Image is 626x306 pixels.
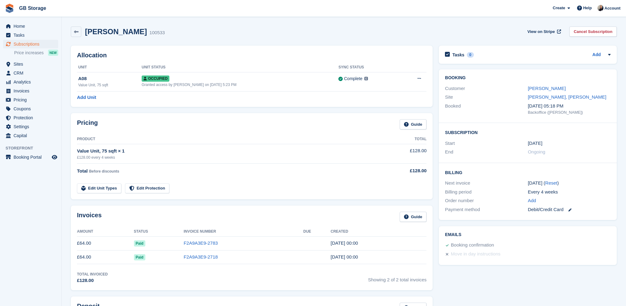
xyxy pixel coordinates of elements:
[14,31,50,39] span: Tasks
[592,51,601,59] a: Add
[78,82,142,88] div: Value Unit, 75 sqft
[14,50,44,56] span: Price increases
[528,86,566,91] a: [PERSON_NAME]
[3,153,58,161] a: menu
[528,140,542,147] time: 2025-08-09 23:00:00 UTC
[14,78,50,86] span: Analytics
[51,153,58,161] a: Preview store
[14,96,50,104] span: Pricing
[48,50,58,56] div: NEW
[364,77,368,80] img: icon-info-grey-7440780725fd019a000dd9b08b2336e03edf1995a4989e88bcd33f0948082b44.svg
[5,4,14,13] img: stora-icon-8386f47178a22dfd0bd8f6a31ec36ba5ce8667c1dd55bd0f319d3a0aa187defe.svg
[3,22,58,31] a: menu
[184,254,218,259] a: F2A9A3E9-2718
[527,29,555,35] span: View on Stripe
[445,180,528,187] div: Next invoice
[445,206,528,213] div: Payment method
[78,75,142,82] div: A08
[134,240,145,247] span: Paid
[569,27,617,37] a: Cancel Subscription
[445,75,611,80] h2: Booking
[445,189,528,196] div: Billing period
[14,49,58,56] a: Price increases NEW
[77,63,142,72] th: Unit
[445,94,528,101] div: Site
[77,155,373,160] div: £128.00 every 4 weeks
[3,104,58,113] a: menu
[400,119,427,129] a: Guide
[14,40,50,48] span: Subscriptions
[373,167,427,174] div: £128.00
[528,206,611,213] div: Debit/Credit Card
[445,149,528,156] div: End
[303,227,331,237] th: Due
[373,134,427,144] th: Total
[445,169,611,175] h2: Billing
[3,131,58,140] a: menu
[373,144,427,163] td: £128.00
[3,60,58,68] a: menu
[14,153,50,161] span: Booking Portal
[528,109,611,116] div: Backoffice ([PERSON_NAME])
[142,63,338,72] th: Unit Status
[528,103,611,110] div: [DATE] 05:18 PM
[3,31,58,39] a: menu
[368,271,426,284] span: Showing 2 of 2 total invoices
[452,52,464,58] h2: Tasks
[77,134,373,144] th: Product
[142,75,169,82] span: Occupied
[77,119,98,129] h2: Pricing
[14,69,50,77] span: CRM
[77,236,134,250] td: £64.00
[3,113,58,122] a: menu
[77,52,426,59] h2: Allocation
[604,5,620,11] span: Account
[6,145,61,151] span: Storefront
[184,240,218,246] a: F2A9A3E9-2783
[14,60,50,68] span: Sites
[77,183,121,194] a: Edit Unit Types
[545,180,557,186] a: Reset
[77,212,102,222] h2: Invoices
[528,94,606,100] a: [PERSON_NAME], [PERSON_NAME]
[14,122,50,131] span: Settings
[14,104,50,113] span: Coupons
[344,75,362,82] div: Complete
[134,254,145,260] span: Paid
[445,103,528,116] div: Booked
[125,183,169,194] a: Edit Protection
[528,180,611,187] div: [DATE] ( )
[400,212,427,222] a: Guide
[85,27,147,36] h2: [PERSON_NAME]
[445,85,528,92] div: Customer
[3,87,58,95] a: menu
[134,227,184,237] th: Status
[528,197,536,204] a: Add
[77,250,134,264] td: £64.00
[89,169,119,173] span: Before discounts
[14,113,50,122] span: Protection
[451,251,500,258] div: Move in day instructions
[331,227,427,237] th: Created
[77,277,108,284] div: £128.00
[14,22,50,31] span: Home
[528,189,611,196] div: Every 4 weeks
[467,52,474,58] div: 0
[553,5,565,11] span: Create
[331,254,358,259] time: 2025-08-09 23:00:32 UTC
[142,82,338,88] div: Granted access by [PERSON_NAME] on [DATE] 5:23 PM
[583,5,592,11] span: Help
[77,271,108,277] div: Total Invoiced
[445,197,528,204] div: Order number
[77,227,134,237] th: Amount
[14,87,50,95] span: Invoices
[77,148,373,155] div: Value Unit, 75 sqft × 1
[338,63,400,72] th: Sync Status
[445,232,611,237] h2: Emails
[451,242,494,249] div: Booking confirmation
[17,3,49,13] a: GB Storage
[331,240,358,246] time: 2025-09-06 23:00:38 UTC
[3,69,58,77] a: menu
[149,29,165,36] div: 100533
[3,78,58,86] a: menu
